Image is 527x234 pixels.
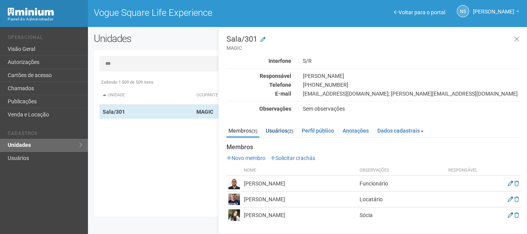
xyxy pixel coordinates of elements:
div: [PHONE_NUMBER] [297,81,527,88]
strong: Membros [226,144,521,151]
th: Observações [358,165,444,176]
a: Excluir membro [514,196,519,202]
td: [PERSON_NAME] [242,207,358,223]
small: (3) [252,128,257,134]
h2: Unidades [94,33,265,44]
div: Interfone [221,57,297,64]
div: Painel do Administrador [8,16,82,23]
img: user.png [228,209,240,221]
h3: Sala/301 [226,35,521,52]
div: Exibindo 1-509 de 509 itens [100,79,515,86]
th: Ocupante: activate to sort column ascending [193,86,366,105]
strong: MAGIC [196,109,213,115]
div: E-mail [221,90,297,97]
td: Locatário [358,192,444,207]
strong: Sala/301 [103,109,125,115]
a: NS [457,5,469,17]
a: Anotações [341,125,371,136]
td: [PERSON_NAME] [242,192,358,207]
a: Modificar a unidade [260,36,265,44]
a: Excluir membro [514,180,519,187]
td: Funcionário [358,176,444,192]
a: Editar membro [508,196,513,202]
a: Excluir membro [514,212,519,218]
a: Perfil público [300,125,336,136]
div: S/R [297,57,527,64]
h1: Vogue Square Life Experience [94,8,302,18]
div: Sem observações [297,105,527,112]
span: Nicolle Silva [473,1,514,15]
a: [PERSON_NAME] [473,10,519,16]
li: Cadastros [8,131,82,139]
img: user.png [228,194,240,205]
a: Membros(3) [226,125,259,138]
td: [PERSON_NAME] [242,176,358,192]
img: Minium [8,8,54,16]
a: Editar membro [508,180,513,187]
a: Voltar para o portal [394,9,445,15]
div: Observações [221,105,297,112]
a: Dados cadastrais [375,125,426,136]
a: Usuários(2) [264,125,295,136]
div: Responsável [221,72,297,79]
th: Nome [242,165,358,176]
a: Editar membro [508,212,513,218]
td: Sócia [358,207,444,223]
div: Telefone [221,81,297,88]
li: Operacional [8,35,82,43]
img: user.png [228,178,240,189]
th: Unidade: activate to sort column descending [100,86,194,105]
div: [EMAIL_ADDRESS][DOMAIN_NAME]; [PERSON_NAME][EMAIL_ADDRESS][DOMAIN_NAME] [297,90,527,97]
small: MAGIC [226,45,521,52]
th: Responsável [444,165,482,176]
a: Novo membro [226,155,265,161]
small: (2) [287,128,293,134]
div: [PERSON_NAME] [297,72,527,79]
a: Solicitar crachás [270,155,315,161]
